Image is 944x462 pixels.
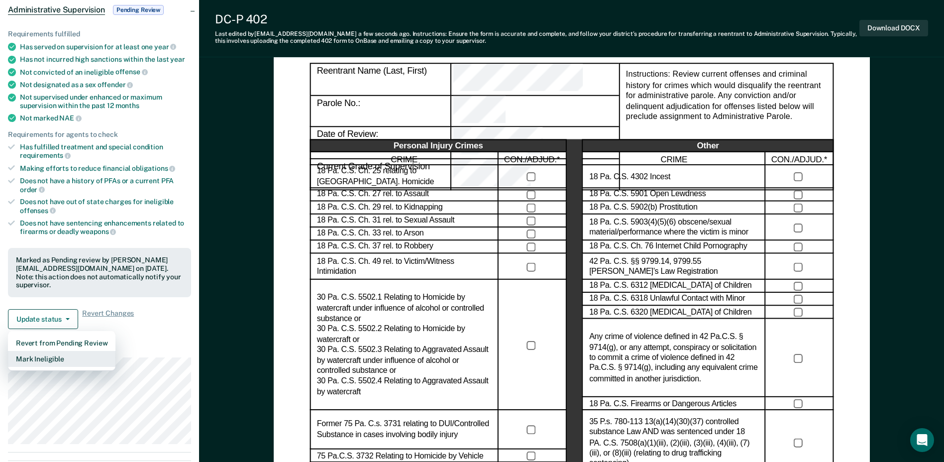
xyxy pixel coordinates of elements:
label: 18 Pa. C.S. 5901 Open Lewdness [589,190,706,200]
span: months [115,102,139,110]
label: 18 Pa. C.S. 6318 Unlawful Contact with Minor [589,294,745,305]
label: 18 Pa. C.S. Ch. 76 Internet Child Pornography [589,242,747,252]
div: Not designated as a sex [20,80,191,89]
div: CON./ADJUD.* [498,152,566,165]
div: CRIME [582,152,765,165]
label: 18 Pa. C.S. 6320 [MEDICAL_DATA] of Children [589,307,751,318]
div: Does not have sentencing enhancements related to firearms or deadly [20,219,191,236]
div: Date of Review: [451,127,619,158]
label: 18 Pa. C.S. Ch. 25 relating to [GEOGRAPHIC_DATA]. Homicide [316,166,491,187]
label: Former 75 Pa. C.s. 3731 relating to DUI/Controlled Substance in cases involving bodily injury [316,419,491,440]
label: Any crime of violence defined in 42 Pa.C.S. § 9714(g), or any attempt, conspiracy or solicitation... [589,332,758,384]
button: Mark Ineligible [8,351,115,367]
div: Not marked [20,114,191,122]
button: Revert from Pending Review [8,335,115,351]
div: Has fulfilled treatment and special condition [20,143,191,160]
div: Does not have a history of PFAs or a current PFA order [20,177,191,194]
span: obligations [132,164,175,172]
label: 18 Pa. C.S. Ch. 29 rel. to Kidnapping [316,203,442,213]
div: Does not have out of state charges for ineligible [20,198,191,215]
div: Making efforts to reduce financial [20,164,191,173]
span: weapons [80,228,116,235]
div: Personal Injury Crimes [310,139,566,152]
label: 18 Pa. C.S. Firearms or Dangerous Articles [589,399,736,409]
span: offense [115,68,148,76]
span: offender [98,81,133,89]
button: Download DOCX [859,20,928,36]
div: Has not incurred high sanctions within the last [20,55,191,64]
div: Marked as Pending review by [PERSON_NAME][EMAIL_ADDRESS][DOMAIN_NAME] on [DATE]. Note: this actio... [16,256,183,289]
label: 18 Pa. C.S. Ch. 31 rel. to Sexual Assault [316,216,454,226]
div: Instructions: Review current offenses and criminal history for crimes which would disqualify the ... [619,63,834,190]
div: DC-P 402 [215,12,859,26]
label: 18 Pa. C.S. 4302 Incest [589,172,670,182]
label: 18 Pa. C.S. 5903(4)(5)(6) obscene/sexual material/performance where the victim is minor [589,217,758,238]
label: 30 Pa. C.S. 5502.1 Relating to Homicide by watercraft under influence of alcohol or controlled su... [316,293,491,397]
span: offenses [20,207,56,215]
div: Reentrant Name (Last, First) [310,63,451,96]
label: 18 Pa. C.S. 6312 [MEDICAL_DATA] of Children [589,281,751,291]
div: Has served on supervision for at least one [20,42,191,51]
div: Requirements fulfilled [8,30,191,38]
span: NAE [59,114,81,122]
label: 18 Pa. C.S. Ch. 49 rel. to Victim/Witness Intimidation [316,256,491,277]
div: Open Intercom Messenger [910,428,934,452]
div: Last edited by [EMAIL_ADDRESS][DOMAIN_NAME] . Instructions: Ensure the form is accurate and compl... [215,30,859,45]
label: 18 Pa. C.S. Ch. 33 rel. to Arson [316,229,423,239]
span: requirements [20,151,71,159]
div: Other [582,139,834,152]
div: Reentrant Name (Last, First) [451,63,619,96]
div: Date of Review: [310,127,451,158]
button: Update status [8,309,78,329]
label: 18 Pa. C.S. 5902(b) Prostitution [589,203,698,213]
span: Revert Changes [82,309,134,329]
span: year [154,43,176,51]
span: year [170,55,185,63]
div: Requirements for agents to check [8,130,191,139]
label: 42 Pa. C.S. §§ 9799.14, 9799.55 [PERSON_NAME]’s Law Registration [589,256,758,277]
div: CON./ADJUD.* [765,152,834,165]
label: 18 Pa. C.S. Ch. 37 rel. to Robbery [316,242,433,252]
label: 18 Pa. C.S. Ch. 27 rel. to Assault [316,190,428,200]
span: Pending Review [113,5,164,15]
div: Not convicted of an ineligible [20,68,191,77]
div: Not supervised under enhanced or maximum supervision within the past 12 [20,93,191,110]
div: Parole No.: [451,96,619,127]
div: CRIME [310,152,498,165]
div: Parole No.: [310,96,451,127]
span: a few seconds ago [358,30,410,37]
label: 75 Pa.C.S. 3732 Relating to Homicide by Vehicle [316,451,483,461]
span: Administrative Supervision [8,5,105,15]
